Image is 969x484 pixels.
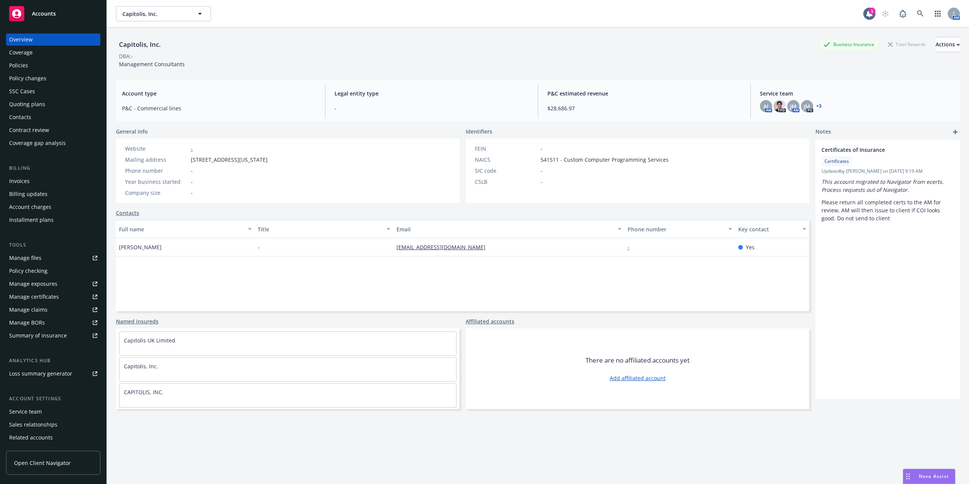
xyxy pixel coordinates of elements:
[9,330,67,342] div: Summary of insurance
[822,168,954,175] span: Updated by [PERSON_NAME] on [DATE] 9:19 AM
[9,188,48,200] div: Billing updates
[790,102,796,110] span: JM
[6,368,100,380] a: Loss summary generator
[936,37,960,52] div: Actions
[6,137,100,149] a: Coverage gap analysis
[6,406,100,418] a: Service team
[6,124,100,136] a: Contract review
[6,252,100,264] a: Manage files
[547,104,741,112] span: $28,686.97
[822,146,934,154] span: Certificates of Insurance
[258,225,382,233] div: Title
[191,178,193,186] span: -
[335,89,528,97] span: Legal entity type
[6,59,100,72] a: Policies
[547,89,741,97] span: P&C estimated revenue
[9,111,31,123] div: Contacts
[119,61,185,68] span: Management Consultants
[903,469,913,484] div: Drag to move
[9,33,33,46] div: Overview
[930,6,945,21] a: Switch app
[9,175,30,187] div: Invoices
[9,46,33,59] div: Coverage
[393,220,625,238] button: Email
[32,11,56,17] span: Accounts
[760,89,954,97] span: Service team
[124,363,158,370] a: Capitolis, Inc.
[919,473,949,479] span: Nova Assist
[124,337,175,344] a: Capitolis UK Limited
[541,178,542,186] span: -
[6,317,100,329] a: Manage BORs
[820,40,878,49] div: Business Insurance
[6,357,100,365] div: Analytics hub
[628,225,724,233] div: Phone number
[951,127,960,137] a: add
[878,6,893,21] a: Start snowing
[9,201,51,213] div: Account charges
[903,469,955,484] button: Nova Assist
[191,145,193,152] a: -
[116,40,164,49] div: Capitolis, Inc.
[6,164,100,172] div: Billing
[9,278,57,290] div: Manage exposures
[6,444,100,457] a: Client features
[116,209,139,217] a: Contacts
[119,225,243,233] div: Full name
[6,46,100,59] a: Coverage
[625,220,736,238] button: Phone number
[585,356,690,365] span: There are no affiliated accounts yet
[116,220,255,238] button: Full name
[6,214,100,226] a: Installment plans
[6,111,100,123] a: Contacts
[9,98,45,110] div: Quoting plans
[815,127,831,137] span: Notes
[191,156,268,164] span: [STREET_ADDRESS][US_STATE]
[119,243,162,251] span: [PERSON_NAME]
[116,127,148,135] span: General info
[6,201,100,213] a: Account charges
[6,3,100,24] a: Accounts
[191,189,193,197] span: -
[122,89,316,97] span: Account type
[816,104,822,108] a: +3
[466,127,492,135] span: Identifiers
[735,220,809,238] button: Key contact
[9,72,46,84] div: Policy changes
[9,304,48,316] div: Manage claims
[825,158,849,165] span: Certificates
[541,145,542,153] span: -
[6,419,100,431] a: Sales relationships
[124,388,163,396] a: CAPITOLIS, INC.
[6,330,100,342] a: Summary of insurance
[6,33,100,46] a: Overview
[335,104,528,112] span: -
[191,167,193,175] span: -
[628,244,636,251] a: -
[125,156,188,164] div: Mailing address
[255,220,393,238] button: Title
[6,304,100,316] a: Manage claims
[541,156,669,164] span: 541511 - Custom Computer Programming Services
[6,188,100,200] a: Billing updates
[738,225,798,233] div: Key contact
[9,124,49,136] div: Contract review
[125,178,188,186] div: Year business started
[396,225,613,233] div: Email
[396,244,492,251] a: [EMAIL_ADDRESS][DOMAIN_NAME]
[125,145,188,153] div: Website
[763,102,768,110] span: AJ
[804,102,810,110] span: JM
[466,317,514,325] a: Affiliated accounts
[475,167,538,175] div: SIC code
[774,100,786,112] img: photo
[9,406,42,418] div: Service team
[9,265,48,277] div: Policy checking
[9,137,66,149] div: Coverage gap analysis
[9,431,53,444] div: Related accounts
[475,178,538,186] div: CSLB
[119,52,133,60] div: DBA: -
[6,98,100,110] a: Quoting plans
[610,374,666,382] a: Add affiliated account
[6,431,100,444] a: Related accounts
